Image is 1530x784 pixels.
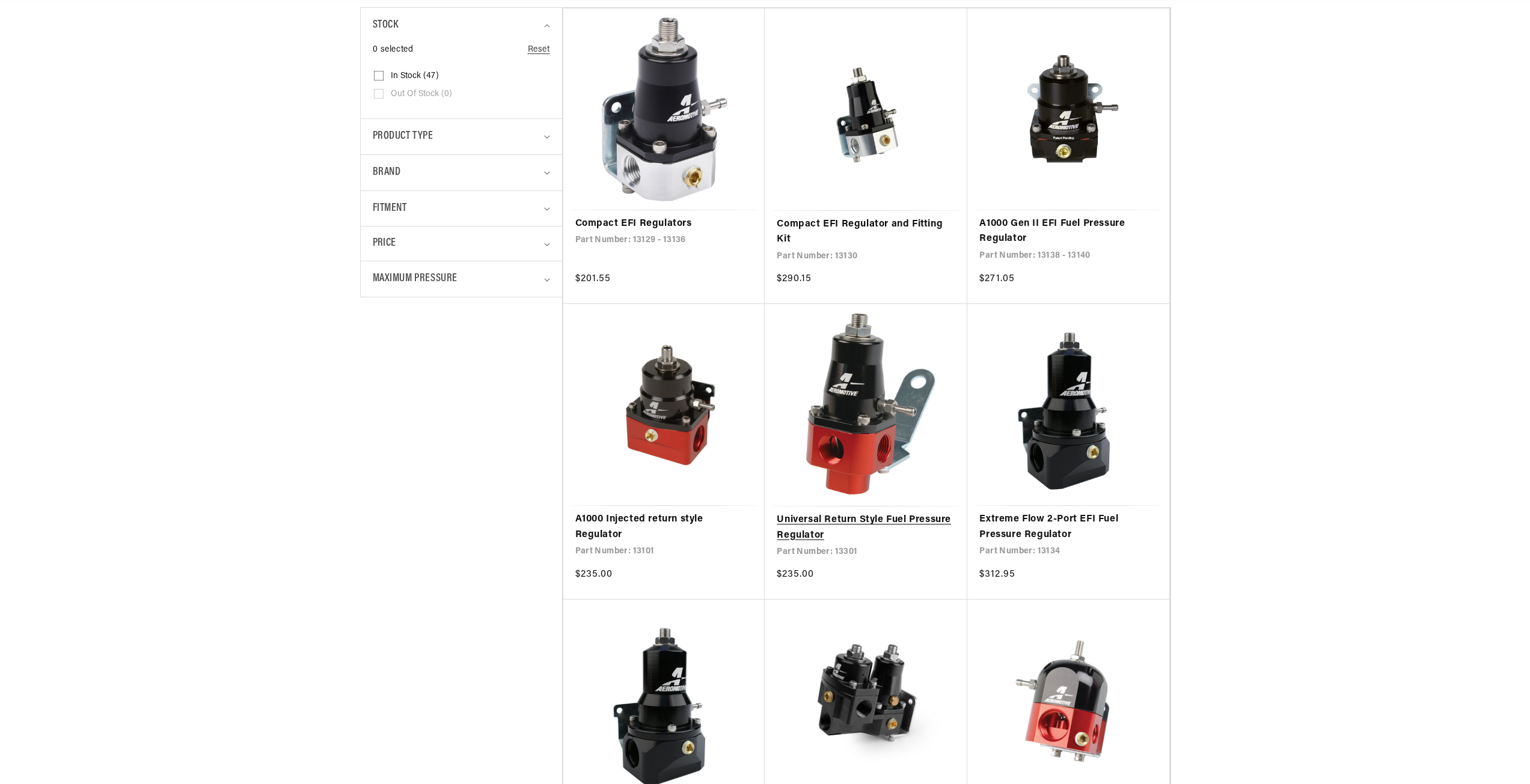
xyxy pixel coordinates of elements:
span: Brand [373,164,401,181]
a: Compact EFI Regulators [575,216,753,232]
a: Compact EFI Regulator and Fitting Kit [777,217,955,248]
a: A1000 Gen II EFI Fuel Pressure Regulator [979,216,1157,247]
span: Price [373,236,396,252]
a: A1000 Injected return style Regulator [575,512,753,542]
summary: Stock (0 selected) [373,8,550,43]
summary: Brand (0 selected) [373,155,550,190]
summary: Price [373,226,550,261]
span: 0 selected [373,43,414,56]
summary: Fitment (0 selected) [373,191,550,226]
span: Product type [373,128,433,145]
a: Extreme Flow 2-Port EFI Fuel Pressure Regulator [979,512,1157,542]
span: Out of stock (0) [391,89,452,100]
span: Fitment [373,200,407,217]
span: Stock [373,17,399,34]
a: Universal Return Style Fuel Pressure Regulator [777,512,955,543]
span: Maximum Pressure [373,270,458,288]
span: In stock (47) [391,71,439,82]
summary: Maximum Pressure (0 selected) [373,261,550,297]
a: Reset [528,43,550,56]
summary: Product type (0 selected) [373,119,550,154]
